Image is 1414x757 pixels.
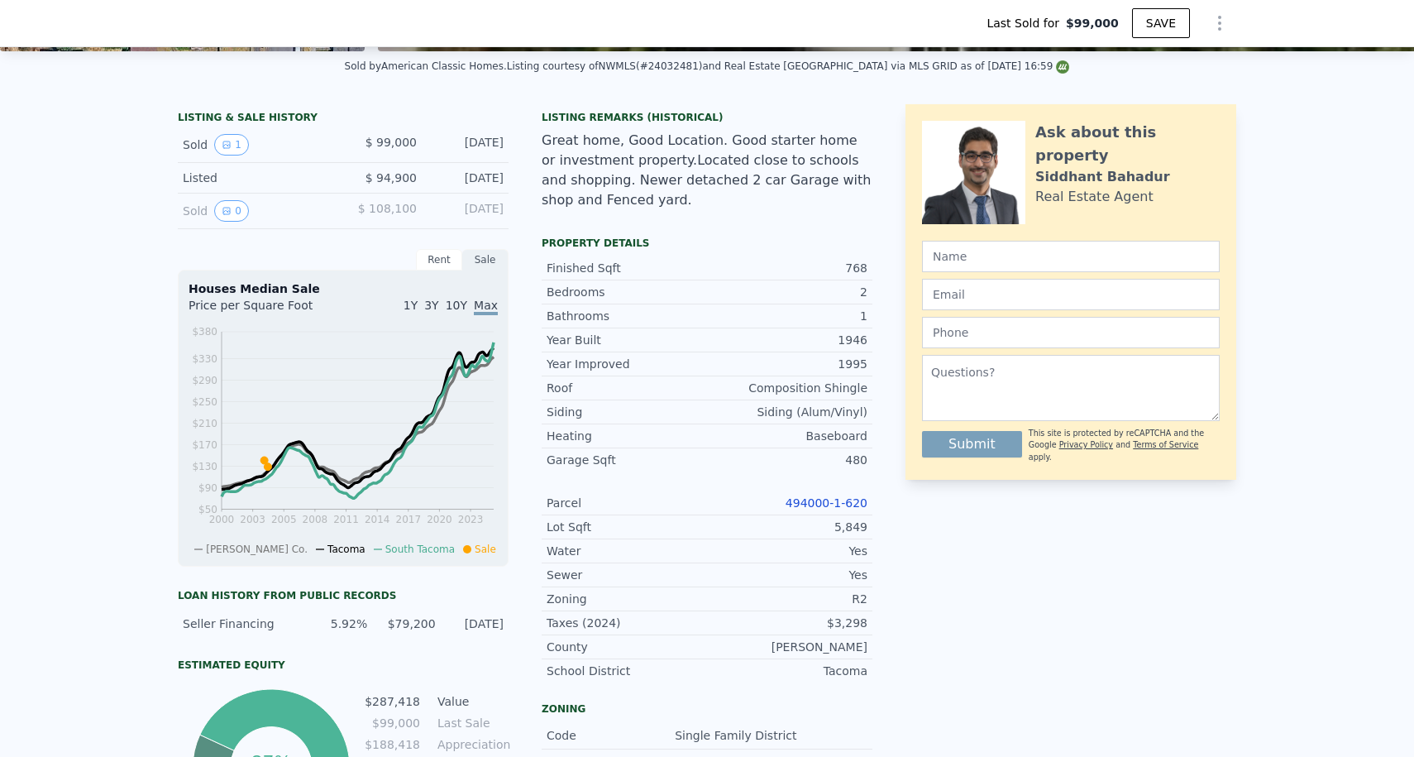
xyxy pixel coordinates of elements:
[547,380,707,396] div: Roof
[547,452,707,468] div: Garage Sqft
[430,134,504,156] div: [DATE]
[707,452,867,468] div: 480
[1132,8,1190,38] button: SAVE
[786,496,867,510] a: 494000-1-620
[430,170,504,186] div: [DATE]
[1203,7,1236,40] button: Show Options
[198,504,217,515] tspan: $50
[922,317,1220,348] input: Phone
[1059,440,1113,449] a: Privacy Policy
[707,639,867,655] div: [PERSON_NAME]
[547,519,707,535] div: Lot Sqft
[333,514,359,525] tspan: 2011
[547,495,707,511] div: Parcel
[192,396,217,408] tspan: $250
[377,616,435,632] div: $79,200
[427,514,452,525] tspan: 2020
[214,134,249,156] button: View historical data
[547,356,707,372] div: Year Improved
[434,735,509,754] td: Appreciation
[707,543,867,559] div: Yes
[385,544,455,555] span: South Tacoma
[542,111,872,124] div: Listing Remarks (Historical)
[707,332,867,348] div: 1946
[547,543,707,559] div: Water
[922,279,1220,310] input: Email
[547,567,707,583] div: Sewer
[547,332,707,348] div: Year Built
[707,663,867,679] div: Tacoma
[547,284,707,300] div: Bedrooms
[547,663,707,679] div: School District
[192,353,217,365] tspan: $330
[458,514,484,525] tspan: 2023
[430,200,504,222] div: [DATE]
[214,200,249,222] button: View historical data
[675,727,800,744] div: Single Family District
[358,202,417,215] span: $ 108,100
[365,136,417,149] span: $ 99,000
[345,60,507,72] div: Sold by American Classic Homes .
[183,170,330,186] div: Listed
[1029,428,1220,463] div: This site is protected by reCAPTCHA and the Google and apply.
[364,714,421,732] td: $99,000
[542,131,872,210] div: Great home, Good Location. Good starter home or investment property.Located close to schools and ...
[922,241,1220,272] input: Name
[424,299,438,312] span: 3Y
[542,702,872,716] div: Zoning
[542,237,872,250] div: Property details
[434,714,509,732] td: Last Sale
[364,692,421,711] td: $287,418
[1035,121,1220,167] div: Ask about this property
[178,589,509,602] div: Loan history from public records
[365,171,417,184] span: $ 94,900
[183,200,330,222] div: Sold
[547,260,707,276] div: Finished Sqft
[183,616,299,632] div: Seller Financing
[547,615,707,631] div: Taxes (2024)
[396,514,422,525] tspan: 2017
[446,616,504,632] div: [DATE]
[547,404,707,420] div: Siding
[507,60,1070,72] div: Listing courtesy of NWMLS (#24032481) and Real Estate [GEOGRAPHIC_DATA] via MLS GRID as of [DATE]...
[707,519,867,535] div: 5,849
[192,439,217,451] tspan: $170
[434,692,509,711] td: Value
[192,375,217,386] tspan: $290
[189,297,343,323] div: Price per Square Foot
[404,299,418,312] span: 1Y
[707,308,867,324] div: 1
[192,418,217,429] tspan: $210
[547,308,707,324] div: Bathrooms
[209,514,235,525] tspan: 2000
[707,380,867,396] div: Composition Shingle
[707,404,867,420] div: Siding (Alum/Vinyl)
[547,727,675,744] div: Code
[192,461,217,472] tspan: $130
[707,284,867,300] div: 2
[1035,187,1154,207] div: Real Estate Agent
[707,428,867,444] div: Baseboard
[364,735,421,754] td: $188,418
[303,514,328,525] tspan: 2008
[475,544,496,555] span: Sale
[365,514,390,525] tspan: 2014
[416,249,462,271] div: Rent
[547,639,707,655] div: County
[189,280,498,297] div: Houses Median Sale
[1056,60,1069,74] img: NWMLS Logo
[327,544,365,555] span: Tacoma
[707,615,867,631] div: $3,298
[309,616,367,632] div: 5.92%
[707,260,867,276] div: 768
[178,659,509,672] div: Estimated Equity
[1035,167,1170,187] div: Siddhant Bahadur
[547,591,707,607] div: Zoning
[446,299,467,312] span: 10Y
[1066,15,1119,31] span: $99,000
[922,431,1022,458] button: Submit
[707,591,867,607] div: R2
[707,356,867,372] div: 1995
[240,514,265,525] tspan: 2003
[206,544,308,555] span: [PERSON_NAME] Co.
